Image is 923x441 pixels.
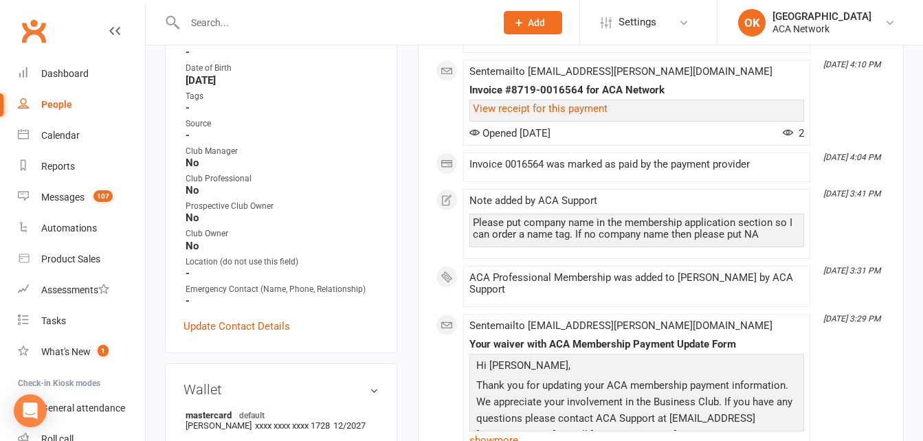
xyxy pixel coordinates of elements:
div: Note added by ACA Support [469,195,804,207]
div: Tags [186,90,379,103]
i: [DATE] 3:41 PM [823,189,880,199]
a: Product Sales [18,244,145,275]
span: xxxx xxxx xxxx 1728 [255,420,330,431]
p: Hi [PERSON_NAME], [473,357,801,377]
a: View receipt for this payment [473,102,608,115]
i: [DATE] 4:10 PM [823,60,880,69]
a: Tasks [18,306,145,337]
div: Product Sales [41,253,100,264]
a: Automations [18,213,145,244]
div: Source [186,117,379,131]
div: People [41,99,72,110]
span: 2 [783,127,804,139]
a: Clubworx [16,14,51,48]
div: Club Manager [186,145,379,158]
i: [DATE] 4:04 PM [823,152,880,162]
a: Calendar [18,120,145,151]
strong: mastercard [186,409,372,420]
span: Settings [619,7,656,38]
strong: No [186,157,379,169]
div: Date of Birth [186,62,379,75]
div: Invoice #8719-0016564 for ACA Network [469,84,804,96]
div: OK [738,9,766,36]
input: Search... [181,13,486,32]
div: ACA Professional Membership was added to [PERSON_NAME] by ACA Support [469,272,804,295]
span: Add [528,17,545,28]
span: default [235,409,269,420]
div: Prospective Club Owner [186,200,379,213]
h3: Wallet [184,382,379,397]
span: Sent email to [EMAIL_ADDRESS][PERSON_NAME][DOMAIN_NAME] [469,319,772,332]
div: Messages [41,192,85,203]
strong: No [186,184,379,196]
a: People [18,89,145,120]
div: Dashboard [41,68,89,79]
div: Club Owner [186,227,379,240]
div: Emergency Contact (Name, Phone, Relationship) [186,283,379,296]
div: Open Intercom Messenger [14,394,47,427]
a: Update Contact Details [184,318,290,335]
strong: - [186,295,379,307]
div: [GEOGRAPHIC_DATA] [772,10,871,23]
div: Automations [41,223,97,234]
div: What's New [41,346,91,357]
div: Club Professional [186,172,379,185]
span: Sent email to [EMAIL_ADDRESS][PERSON_NAME][DOMAIN_NAME] [469,65,772,78]
div: Reports [41,161,75,172]
div: General attendance [41,403,125,414]
div: Location (do not use this field) [186,256,379,269]
strong: No [186,212,379,224]
strong: - [186,129,379,142]
a: Assessments [18,275,145,306]
a: Reports [18,151,145,182]
div: Assessments [41,284,109,295]
div: Your waiver with ACA Membership Payment Update Form [469,339,804,350]
li: [PERSON_NAME] [184,407,379,433]
span: 107 [93,190,113,202]
div: Invoice 0016564 was marked as paid by the payment provider [469,159,804,170]
span: Opened [DATE] [469,127,551,139]
div: Calendar [41,130,80,141]
strong: - [186,102,379,114]
span: 12/2027 [333,420,366,431]
a: General attendance kiosk mode [18,393,145,424]
a: Messages 107 [18,182,145,213]
i: [DATE] 3:29 PM [823,314,880,324]
strong: [DATE] [186,74,379,87]
a: Dashboard [18,58,145,89]
i: [DATE] 3:31 PM [823,266,880,275]
strong: - [186,267,379,280]
button: Add [504,11,562,34]
a: What's New1 [18,337,145,367]
strong: - [186,46,379,58]
div: ACA Network [772,23,871,35]
span: 1 [98,345,109,357]
div: Tasks [41,315,66,326]
div: Please put company name in the membership application section so I can order a name tag. If no co... [473,217,801,240]
strong: No [186,240,379,252]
